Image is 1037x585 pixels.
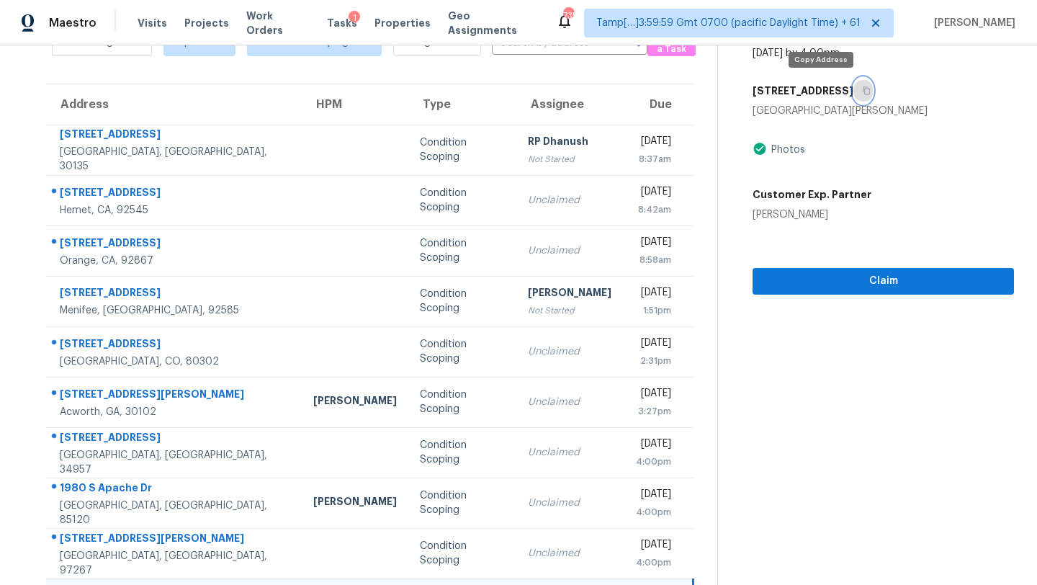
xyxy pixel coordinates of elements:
div: 8:37am [634,152,671,166]
th: HPM [302,84,408,125]
div: [DATE] [634,386,671,404]
div: [GEOGRAPHIC_DATA], CO, 80302 [60,354,290,369]
div: [PERSON_NAME] [313,393,397,411]
div: 1980 S Apache Dr [60,481,290,499]
div: Condition Scoping [420,438,506,467]
div: [DATE] [634,487,671,505]
div: [STREET_ADDRESS] [60,127,290,145]
div: [STREET_ADDRESS] [60,185,290,203]
div: Not Started [528,152,611,166]
div: Orange, CA, 92867 [60,254,290,268]
div: Condition Scoping [420,186,506,215]
div: [DATE] [634,184,671,202]
div: Condition Scoping [420,287,506,316]
div: [DATE] [634,336,671,354]
div: Condition Scoping [420,488,506,517]
div: [GEOGRAPHIC_DATA], [GEOGRAPHIC_DATA], 97267 [60,549,290,578]
span: Tamp[…]3:59:59 Gmt 0700 (pacific Daylight Time) + 61 [596,16,861,30]
div: Condition Scoping [420,388,506,416]
div: [DATE] [634,437,671,455]
div: 2:31pm [634,354,671,368]
div: [GEOGRAPHIC_DATA], [GEOGRAPHIC_DATA], 34957 [60,448,290,477]
div: 8:58am [634,253,671,267]
div: Unclaimed [528,344,611,359]
div: [DATE] by 4:00pm [753,46,840,61]
div: [PERSON_NAME] [753,207,871,222]
div: [DATE] [634,235,671,253]
div: [STREET_ADDRESS] [60,430,290,448]
th: Address [46,84,302,125]
div: Unclaimed [528,244,611,258]
div: Unclaimed [528,395,611,409]
div: Condition Scoping [420,539,506,568]
div: Condition Scoping [420,337,506,366]
span: Work Orders [246,9,310,37]
div: [STREET_ADDRESS][PERSON_NAME] [60,531,290,549]
div: [GEOGRAPHIC_DATA], [GEOGRAPHIC_DATA], 30135 [60,145,290,174]
div: 4:00pm [634,455,671,469]
th: Type [408,84,517,125]
div: [DATE] [634,285,671,303]
span: Maestro [49,16,96,30]
div: 4:00pm [634,505,671,519]
div: 3:27pm [634,404,671,419]
span: Claim [764,272,1002,290]
div: Menifee, [GEOGRAPHIC_DATA], 92585 [60,303,290,318]
div: Unclaimed [528,546,611,561]
div: [GEOGRAPHIC_DATA], [GEOGRAPHIC_DATA], 85120 [60,499,290,527]
span: [PERSON_NAME] [928,16,1015,30]
div: [STREET_ADDRESS][PERSON_NAME] [60,387,290,405]
div: 1 [349,11,360,25]
div: Acworth, GA, 30102 [60,405,290,419]
div: Photos [767,143,805,157]
div: Condition Scoping [420,236,506,265]
th: Assignee [516,84,623,125]
div: 735 [563,9,573,23]
h5: Customer Exp. Partner [753,187,871,202]
div: Unclaimed [528,445,611,460]
div: Condition Scoping [420,135,506,164]
span: Geo Assignments [448,9,539,37]
div: [PERSON_NAME] [313,494,397,512]
div: 4:00pm [634,555,671,570]
span: Tasks [327,18,357,28]
button: Create a Task [647,27,696,56]
div: Hemet, CA, 92545 [60,203,290,218]
div: Unclaimed [528,496,611,510]
div: 8:42am [634,202,671,217]
span: Visits [138,16,167,30]
div: Unclaimed [528,193,611,207]
div: Not Started [528,303,611,318]
th: Due [623,84,693,125]
img: Artifact Present Icon [753,141,767,156]
div: [STREET_ADDRESS] [60,236,290,254]
div: [GEOGRAPHIC_DATA][PERSON_NAME] [753,104,1014,118]
div: 1:51pm [634,303,671,318]
div: RP Dhanush [528,134,611,152]
div: [STREET_ADDRESS] [60,285,290,303]
div: [STREET_ADDRESS] [60,336,290,354]
div: [DATE] [634,134,671,152]
button: Claim [753,268,1014,295]
span: Projects [184,16,229,30]
div: [DATE] [634,537,671,555]
div: [PERSON_NAME] [528,285,611,303]
span: Properties [374,16,431,30]
h5: [STREET_ADDRESS] [753,84,853,98]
